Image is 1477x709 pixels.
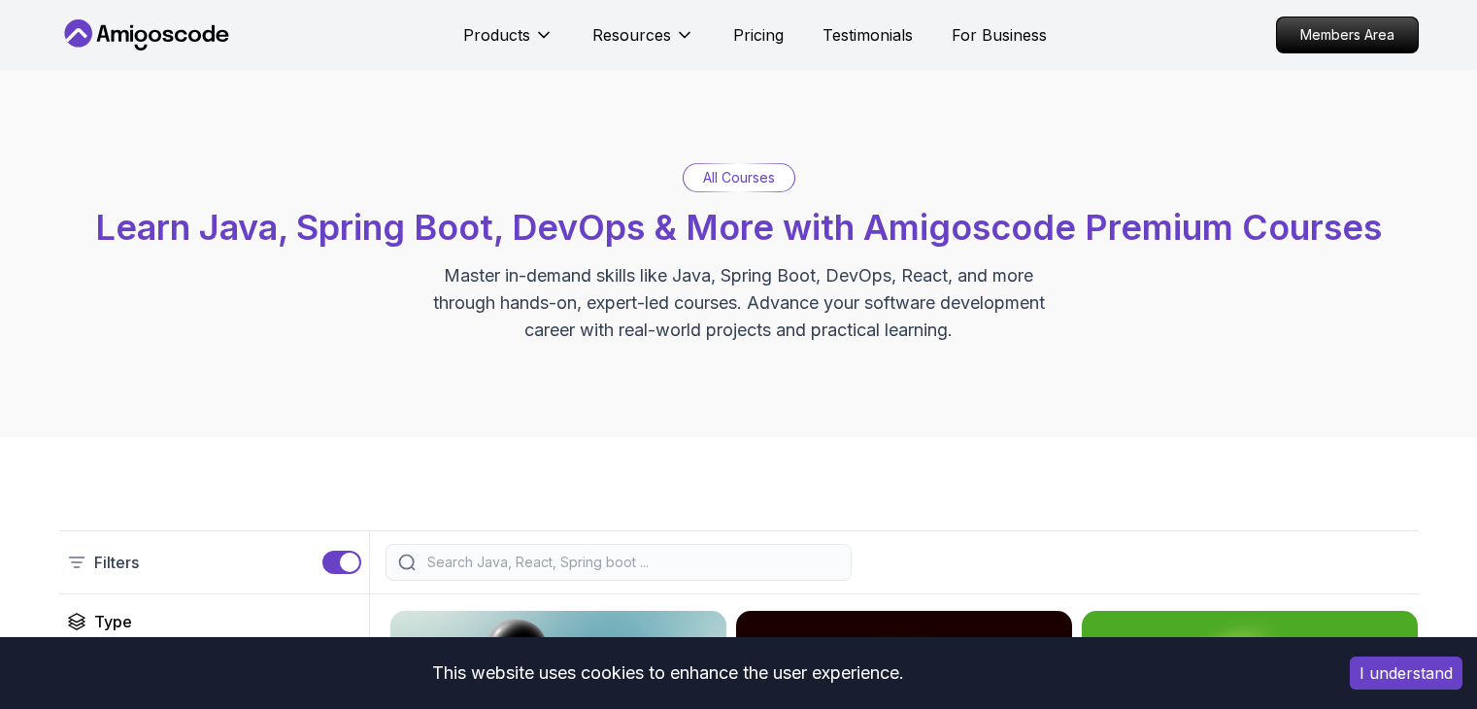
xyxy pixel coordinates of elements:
a: Testimonials [822,23,913,47]
h2: Type [94,610,132,633]
p: Master in-demand skills like Java, Spring Boot, DevOps, React, and more through hands-on, expert-... [413,262,1065,344]
p: Resources [592,23,671,47]
a: Members Area [1276,17,1419,53]
button: Products [463,23,554,62]
div: This website uses cookies to enhance the user experience. [15,652,1321,694]
input: Search Java, React, Spring boot ... [423,553,839,572]
button: Accept cookies [1350,657,1462,690]
p: Products [463,23,530,47]
span: Learn Java, Spring Boot, DevOps & More with Amigoscode Premium Courses [95,206,1382,249]
p: Members Area [1277,17,1418,52]
p: All Courses [703,168,775,187]
p: Filters [94,551,139,574]
a: Pricing [733,23,784,47]
button: Resources [592,23,694,62]
a: For Business [952,23,1047,47]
